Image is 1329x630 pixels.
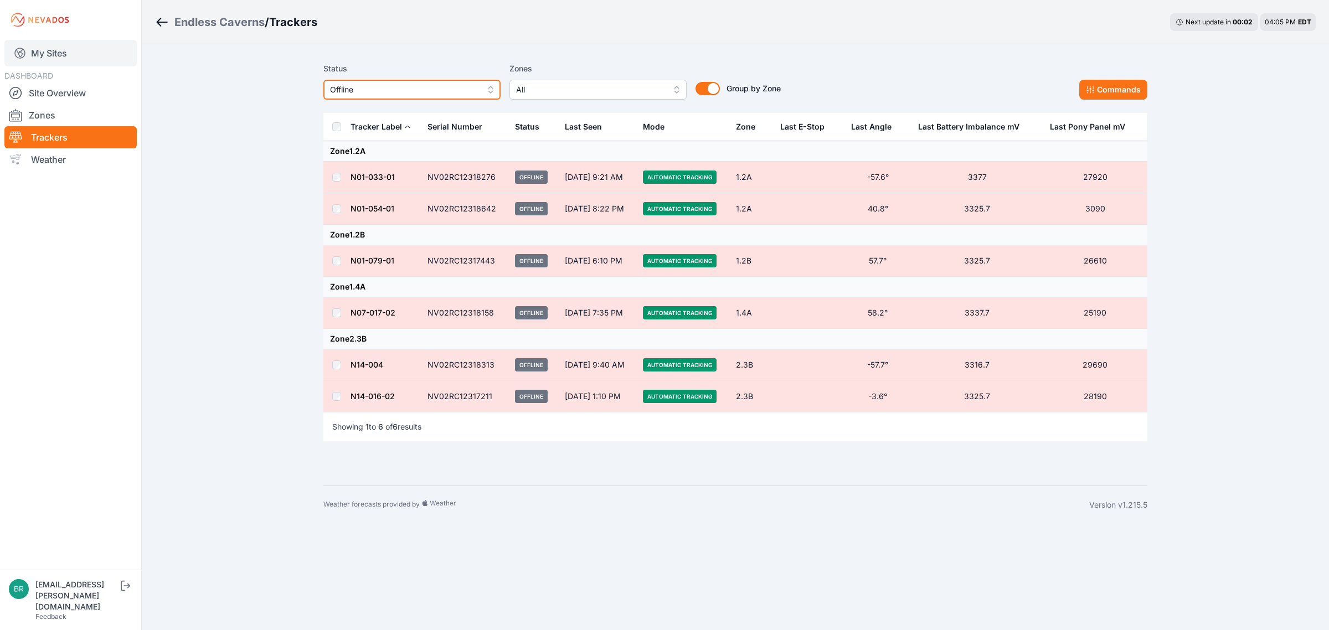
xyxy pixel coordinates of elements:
[9,579,29,599] img: brayden.sanford@nevados.solar
[729,193,774,225] td: 1.2A
[1298,18,1311,26] span: EDT
[1043,193,1147,225] td: 3090
[515,121,539,132] div: Status
[727,84,781,93] span: Group by Zone
[643,358,717,371] span: Automatic Tracking
[35,612,66,621] a: Feedback
[155,8,317,37] nav: Breadcrumb
[643,390,717,403] span: Automatic Tracking
[729,245,774,277] td: 1.2B
[643,121,664,132] div: Mode
[911,162,1043,193] td: 3377
[365,422,369,431] span: 1
[515,171,548,184] span: Offline
[1043,381,1147,412] td: 28190
[421,297,508,329] td: NV02RC12318158
[1043,162,1147,193] td: 27920
[4,148,137,171] a: Weather
[515,358,548,371] span: Offline
[427,121,482,132] div: Serial Number
[330,83,478,96] span: Offline
[729,349,774,381] td: 2.3B
[911,245,1043,277] td: 3325.7
[323,141,1147,162] td: Zone 1.2A
[421,193,508,225] td: NV02RC12318642
[1050,121,1125,132] div: Last Pony Panel mV
[515,306,548,319] span: Offline
[35,579,119,612] div: [EMAIL_ADDRESS][PERSON_NAME][DOMAIN_NAME]
[351,121,402,132] div: Tracker Label
[643,202,717,215] span: Automatic Tracking
[1186,18,1231,26] span: Next update in
[844,349,911,381] td: -57.7°
[643,113,673,140] button: Mode
[1079,80,1147,100] button: Commands
[643,171,717,184] span: Automatic Tracking
[421,349,508,381] td: NV02RC12318313
[780,121,825,132] div: Last E-Stop
[643,306,717,319] span: Automatic Tracking
[729,162,774,193] td: 1.2A
[565,113,630,140] div: Last Seen
[421,162,508,193] td: NV02RC12318276
[332,421,421,432] p: Showing to of results
[1265,18,1296,26] span: 04:05 PM
[515,113,548,140] button: Status
[351,391,395,401] a: N14-016-02
[558,193,636,225] td: [DATE] 8:22 PM
[1043,349,1147,381] td: 29690
[729,381,774,412] td: 2.3B
[736,113,764,140] button: Zone
[4,40,137,66] a: My Sites
[378,422,383,431] span: 6
[918,113,1028,140] button: Last Battery Imbalance mV
[351,172,395,182] a: N01-033-01
[323,499,1089,510] div: Weather forecasts provided by
[393,422,398,431] span: 6
[9,11,71,29] img: Nevados
[509,80,687,100] button: All
[351,113,411,140] button: Tracker Label
[1233,18,1253,27] div: 00 : 02
[911,193,1043,225] td: 3325.7
[558,349,636,381] td: [DATE] 9:40 AM
[911,297,1043,329] td: 3337.7
[911,349,1043,381] td: 3316.7
[844,245,911,277] td: 57.7°
[427,113,491,140] button: Serial Number
[515,202,548,215] span: Offline
[4,82,137,104] a: Site Overview
[736,121,755,132] div: Zone
[269,14,317,30] h3: Trackers
[421,245,508,277] td: NV02RC12317443
[1043,297,1147,329] td: 25190
[323,80,501,100] button: Offline
[729,297,774,329] td: 1.4A
[515,390,548,403] span: Offline
[515,254,548,267] span: Offline
[516,83,664,96] span: All
[844,297,911,329] td: 58.2°
[323,329,1147,349] td: Zone 2.3B
[1043,245,1147,277] td: 26610
[351,360,383,369] a: N14-004
[4,71,53,80] span: DASHBOARD
[780,113,833,140] button: Last E-Stop
[1050,113,1134,140] button: Last Pony Panel mV
[351,204,394,213] a: N01-054-01
[421,381,508,412] td: NV02RC12317211
[174,14,265,30] div: Endless Caverns
[844,162,911,193] td: -57.6°
[351,256,394,265] a: N01-079-01
[1089,499,1147,510] div: Version v1.215.5
[4,104,137,126] a: Zones
[323,225,1147,245] td: Zone 1.2B
[851,113,900,140] button: Last Angle
[558,162,636,193] td: [DATE] 9:21 AM
[851,121,892,132] div: Last Angle
[323,62,501,75] label: Status
[351,308,395,317] a: N07-017-02
[323,277,1147,297] td: Zone 1.4A
[509,62,687,75] label: Zones
[4,126,137,148] a: Trackers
